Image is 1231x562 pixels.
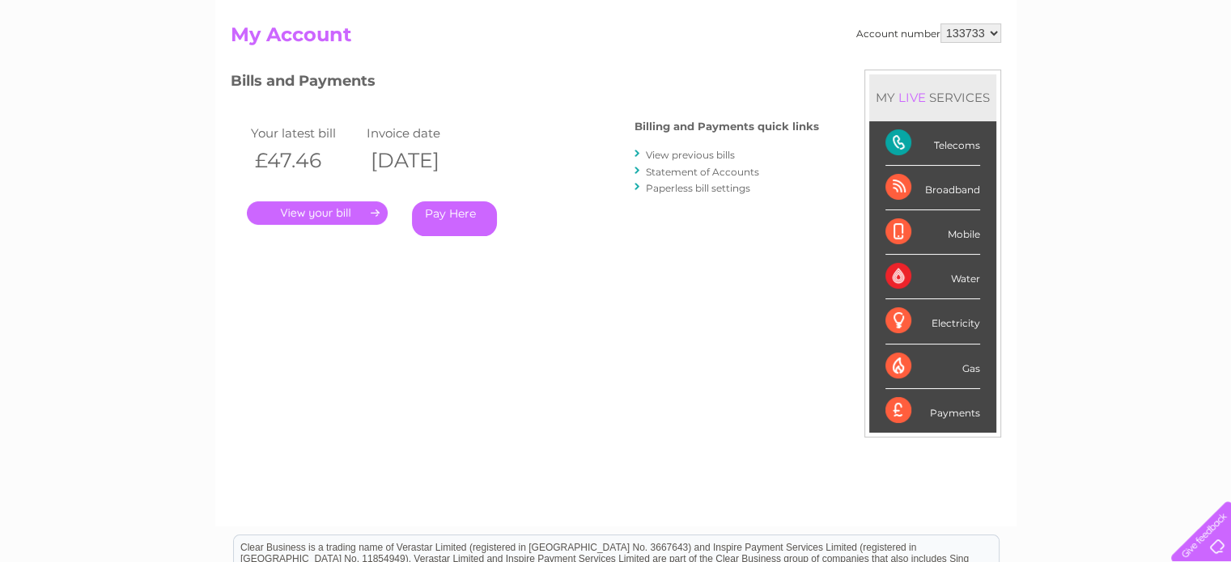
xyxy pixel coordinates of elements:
td: Your latest bill [247,122,363,144]
div: Electricity [885,299,980,344]
div: Gas [885,344,980,389]
div: Payments [885,389,980,433]
a: Telecoms [1032,69,1080,81]
a: 0333 014 3131 [926,8,1038,28]
div: Broadband [885,166,980,210]
a: Log out [1178,69,1216,81]
div: MY SERVICES [869,74,996,120]
th: £47.46 [247,144,363,177]
h4: Billing and Payments quick links [635,120,819,133]
div: Telecoms [885,121,980,166]
div: Mobile [885,210,980,255]
h2: My Account [231,23,1001,54]
a: Blog [1090,69,1114,81]
a: Contact [1123,69,1163,81]
div: Water [885,255,980,299]
a: Energy [987,69,1022,81]
div: Clear Business is a trading name of Verastar Limited (registered in [GEOGRAPHIC_DATA] No. 3667643... [234,9,999,78]
a: Water [946,69,977,81]
a: View previous bills [646,149,735,161]
th: [DATE] [363,144,479,177]
a: Statement of Accounts [646,166,759,178]
a: Paperless bill settings [646,182,750,194]
h3: Bills and Payments [231,70,819,98]
a: Pay Here [412,201,497,236]
a: . [247,201,388,225]
img: logo.png [43,42,125,91]
td: Invoice date [363,122,479,144]
div: LIVE [895,90,929,105]
div: Account number [856,23,1001,43]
